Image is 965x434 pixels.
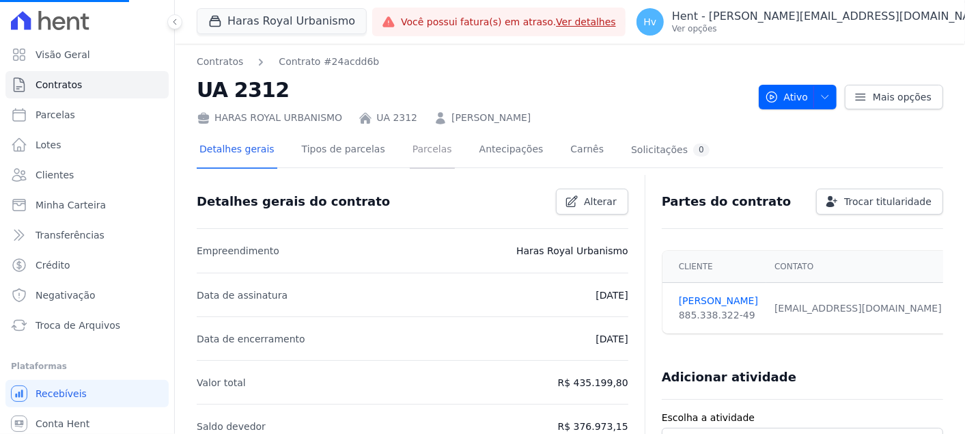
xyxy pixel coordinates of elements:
h3: Adicionar atividade [662,369,796,385]
a: Solicitações0 [628,133,712,169]
span: Alterar [584,195,617,208]
a: Visão Geral [5,41,169,68]
a: Negativação [5,282,169,309]
span: Crédito [36,258,70,272]
a: Antecipações [477,133,546,169]
a: Crédito [5,252,169,279]
div: HARAS ROYAL URBANISMO [197,111,342,125]
a: Minha Carteira [5,191,169,219]
span: Minha Carteira [36,198,106,212]
div: [EMAIL_ADDRESS][DOMAIN_NAME] [774,301,942,316]
span: Transferências [36,228,104,242]
th: Contato [766,251,950,283]
button: Ativo [759,85,837,109]
a: Alterar [556,189,628,215]
a: Recebíveis [5,380,169,407]
a: Parcelas [410,133,455,169]
p: Data de assinatura [197,287,288,303]
span: Mais opções [873,90,932,104]
span: Parcelas [36,108,75,122]
a: Contratos [197,55,243,69]
p: Valor total [197,375,246,391]
a: Mais opções [845,85,943,109]
a: Transferências [5,221,169,249]
a: Tipos de parcelas [299,133,388,169]
span: Troca de Arquivos [36,318,120,332]
a: Clientes [5,161,169,189]
a: [PERSON_NAME] [679,294,758,308]
h2: UA 2312 [197,74,748,105]
a: Contrato #24acdd6b [279,55,379,69]
div: Plataformas [11,358,163,375]
a: Trocar titularidade [816,189,943,215]
a: Troca de Arquivos [5,312,169,339]
span: Você possui fatura(s) em atraso. [401,15,616,29]
nav: Breadcrumb [197,55,379,69]
nav: Breadcrumb [197,55,748,69]
p: Data de encerramento [197,331,305,347]
span: Ativo [765,85,809,109]
div: Solicitações [631,144,710,157]
p: R$ 435.199,80 [558,375,628,391]
label: Escolha a atividade [662,411,943,425]
span: Recebíveis [36,387,87,401]
span: Negativação [36,288,96,302]
p: Haras Royal Urbanismo [516,243,628,259]
span: Conta Hent [36,417,89,431]
span: Trocar titularidade [844,195,932,208]
div: 885.338.322-49 [679,308,758,323]
a: UA 2312 [376,111,417,125]
h3: Detalhes gerais do contrato [197,193,390,210]
a: Ver detalhes [556,16,616,27]
h3: Partes do contrato [662,193,792,210]
p: [DATE] [596,287,628,303]
p: Empreendimento [197,243,279,259]
div: 0 [693,144,710,157]
button: Haras Royal Urbanismo [197,8,367,34]
a: Detalhes gerais [197,133,277,169]
p: [DATE] [596,331,628,347]
th: Cliente [662,251,766,283]
span: Hv [643,17,656,27]
span: Lotes [36,138,61,152]
a: Contratos [5,71,169,98]
span: Clientes [36,168,74,182]
span: Visão Geral [36,48,90,62]
a: Parcelas [5,101,169,128]
a: Carnês [568,133,606,169]
a: [PERSON_NAME] [451,111,531,125]
span: Contratos [36,78,82,92]
a: Lotes [5,131,169,159]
